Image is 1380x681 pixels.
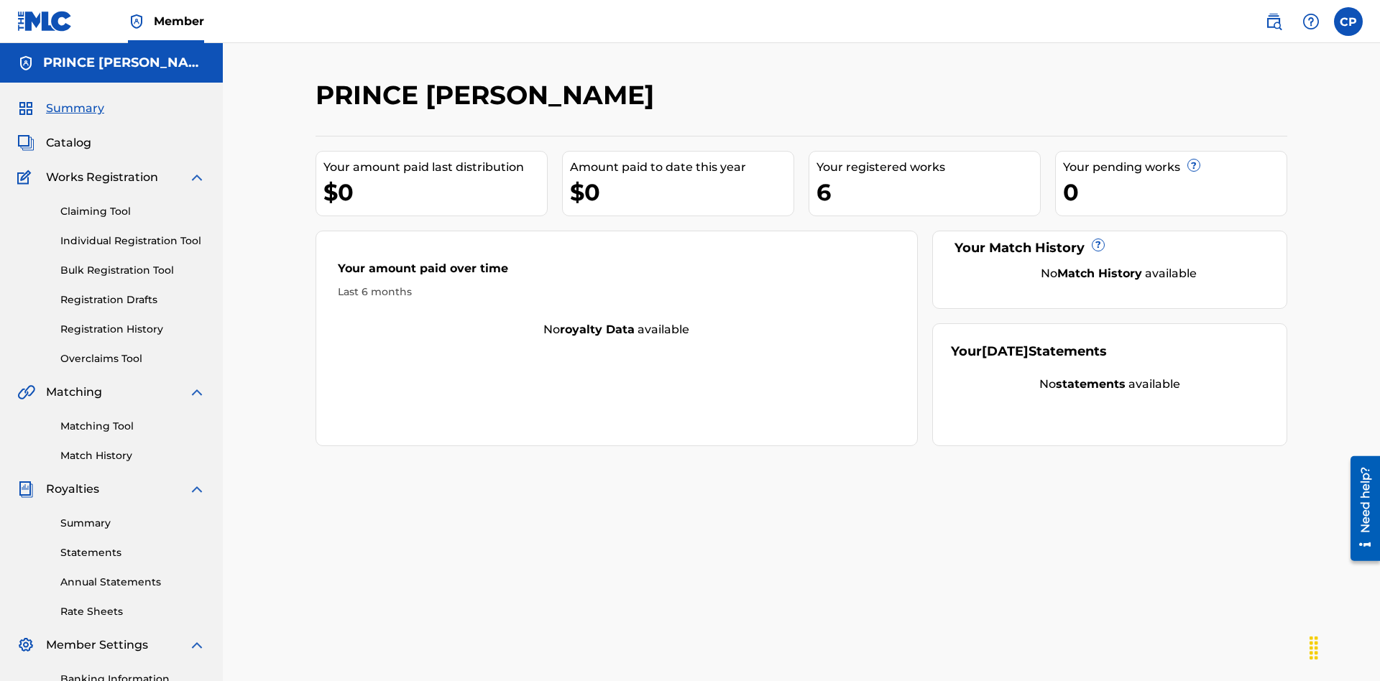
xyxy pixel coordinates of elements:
[570,176,793,208] div: $0
[60,545,206,560] a: Statements
[60,322,206,337] a: Registration History
[60,204,206,219] a: Claiming Tool
[323,159,547,176] div: Your amount paid last distribution
[17,100,34,117] img: Summary
[46,636,148,654] span: Member Settings
[1259,7,1288,36] a: Public Search
[60,516,206,531] a: Summary
[128,13,145,30] img: Top Rightsholder
[969,265,1269,282] div: No available
[951,342,1107,361] div: Your Statements
[154,13,204,29] span: Member
[46,481,99,498] span: Royalties
[560,323,635,336] strong: royalty data
[188,636,206,654] img: expand
[1297,7,1325,36] div: Help
[60,292,206,307] a: Registration Drafts
[17,384,35,401] img: Matching
[951,238,1269,258] div: Your Match History
[60,233,206,249] a: Individual Registration Tool
[46,134,91,152] span: Catalog
[1265,13,1282,30] img: search
[46,384,102,401] span: Matching
[60,263,206,278] a: Bulk Registration Tool
[188,481,206,498] img: expand
[60,351,206,366] a: Overclaims Tool
[1334,7,1363,36] div: User Menu
[60,448,206,463] a: Match History
[951,376,1269,393] div: No available
[982,343,1029,359] span: [DATE]
[60,419,206,434] a: Matching Tool
[1188,159,1200,171] span: ?
[338,260,896,284] div: Your amount paid over time
[46,100,104,117] span: Summary
[1063,176,1287,208] div: 0
[17,100,104,117] a: SummarySummary
[1057,267,1142,280] strong: Match History
[338,284,896,300] div: Last 6 months
[1302,626,1325,670] div: Drag
[43,55,206,71] h5: PRINCE MCTESTERSON
[46,169,158,186] span: Works Registration
[60,575,206,590] a: Annual Statements
[188,384,206,401] img: expand
[1092,239,1104,251] span: ?
[17,169,36,186] img: Works Registration
[1063,159,1287,176] div: Your pending works
[17,481,34,498] img: Royalties
[816,159,1040,176] div: Your registered works
[17,11,73,32] img: MLC Logo
[1340,450,1380,568] iframe: Resource Center
[60,604,206,619] a: Rate Sheets
[17,55,34,72] img: Accounts
[17,636,34,654] img: Member Settings
[816,176,1040,208] div: 6
[1308,612,1380,681] iframe: Chat Widget
[316,79,661,111] h2: PRINCE [PERSON_NAME]
[323,176,547,208] div: $0
[570,159,793,176] div: Amount paid to date this year
[17,134,91,152] a: CatalogCatalog
[188,169,206,186] img: expand
[316,321,917,338] div: No available
[17,134,34,152] img: Catalog
[1056,377,1126,391] strong: statements
[1302,13,1320,30] img: help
